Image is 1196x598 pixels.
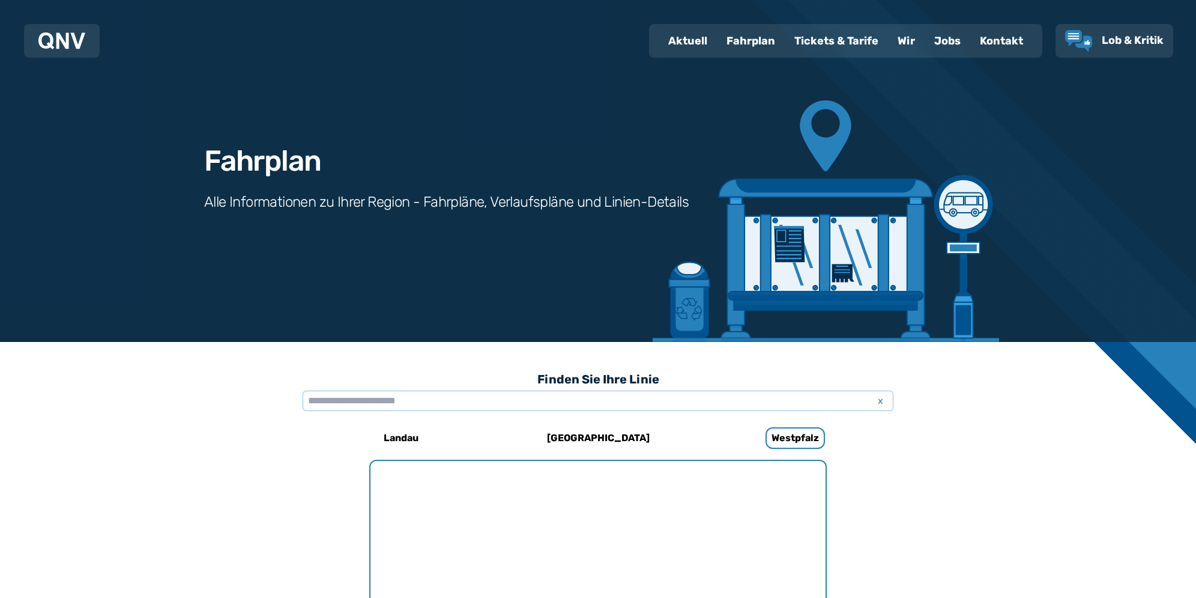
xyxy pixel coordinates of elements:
h3: Alle Informationen zu Ihrer Region - Fahrpläne, Verlaufspläne und Linien-Details [204,192,689,212]
h1: Fahrplan [204,147,321,175]
a: Aktuell [659,25,717,56]
span: x [872,394,889,408]
a: Westpfalz [715,424,875,453]
a: Lob & Kritik [1065,30,1164,52]
a: Fahrplan [717,25,785,56]
a: Landau [321,424,481,453]
h6: Landau [379,429,423,448]
a: Kontakt [970,25,1033,56]
img: QNV Logo [38,32,85,49]
a: Tickets & Tarife [785,25,888,56]
h3: Finden Sie Ihre Linie [303,366,893,392]
h6: Westpfalz [766,427,825,449]
a: QNV Logo [38,29,85,53]
a: [GEOGRAPHIC_DATA] [518,424,678,453]
a: Jobs [925,25,970,56]
h6: [GEOGRAPHIC_DATA] [542,429,654,448]
a: Wir [888,25,925,56]
span: Lob & Kritik [1102,34,1164,47]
